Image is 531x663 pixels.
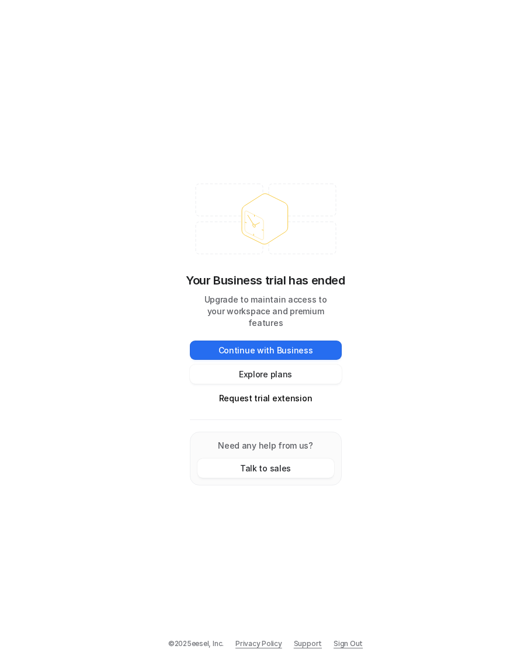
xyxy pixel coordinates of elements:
[235,638,282,649] a: Privacy Policy
[190,388,342,408] button: Request trial extension
[294,638,322,649] span: Support
[197,439,334,452] p: Need any help from us?
[334,638,363,649] a: Sign Out
[190,365,342,384] button: Explore plans
[197,459,334,478] button: Talk to sales
[190,341,342,360] button: Continue with Business
[186,272,345,289] p: Your Business trial has ended
[190,294,342,329] p: Upgrade to maintain access to your workspace and premium features
[168,638,224,649] p: © 2025 eesel, Inc.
